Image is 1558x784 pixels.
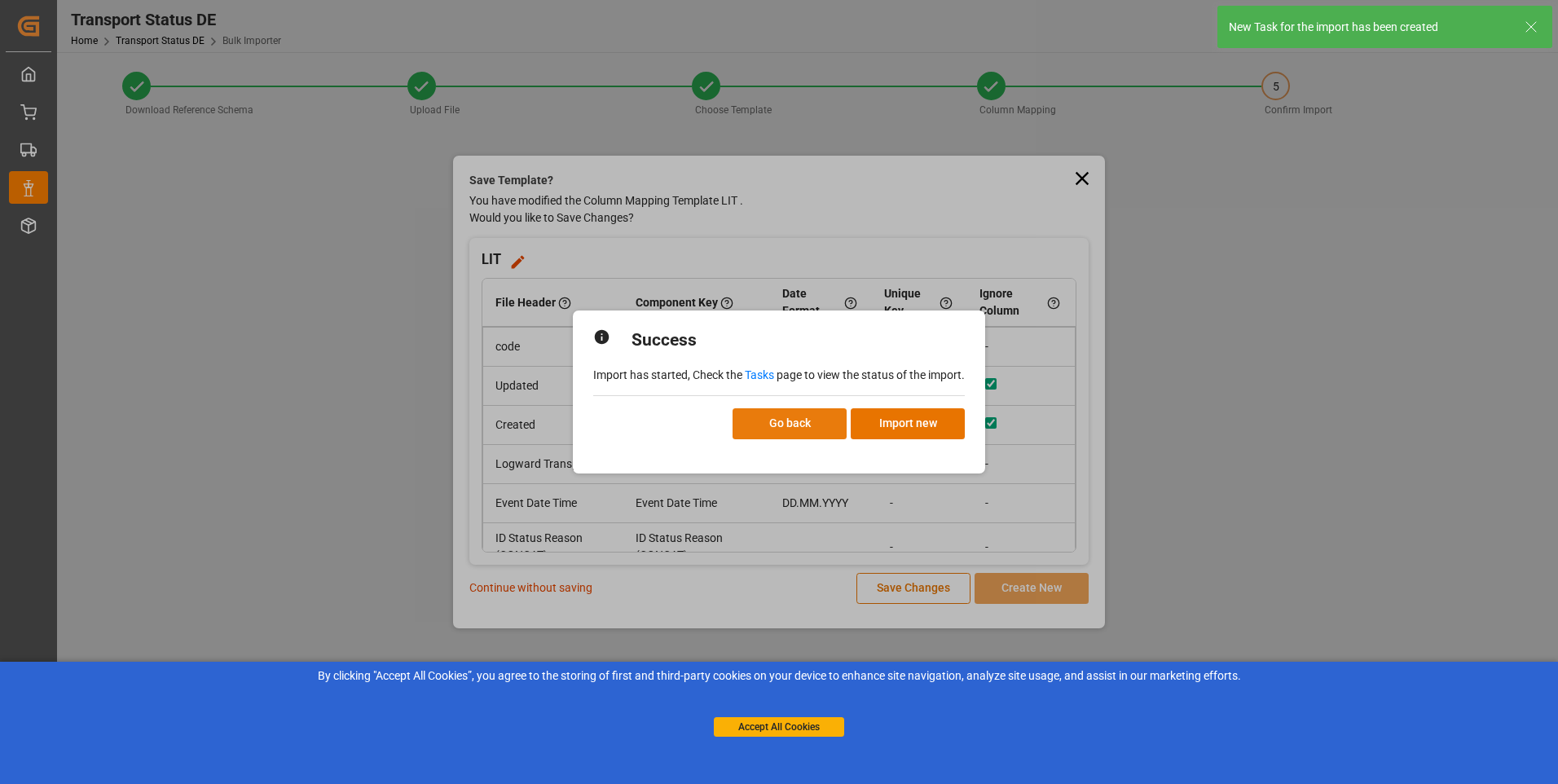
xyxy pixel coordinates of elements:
p: Import has started, Check the page to view the status of the import. [593,367,965,384]
button: Go back [733,408,847,439]
div: New Task for the import has been created [1229,19,1509,36]
button: Import new [851,408,965,439]
a: Tasks [745,368,774,381]
button: Accept All Cookies [714,717,844,737]
h2: Success [632,328,697,354]
div: By clicking "Accept All Cookies”, you agree to the storing of first and third-party cookies on yo... [11,667,1547,685]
